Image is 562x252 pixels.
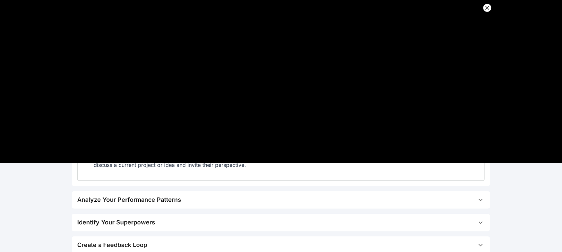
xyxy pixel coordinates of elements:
div: Create a Feedback Loop [77,241,147,250]
div: Analyze Your Performance Patterns [77,195,181,205]
button: Identify Your Superpowers [72,214,490,231]
div: Identify Your Superpowers [77,218,155,227]
button: Analyze Your Performance Patterns [72,191,490,209]
iframe: Know Your Superpowers & Blind Spots Intro - v2 [68,7,494,156]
